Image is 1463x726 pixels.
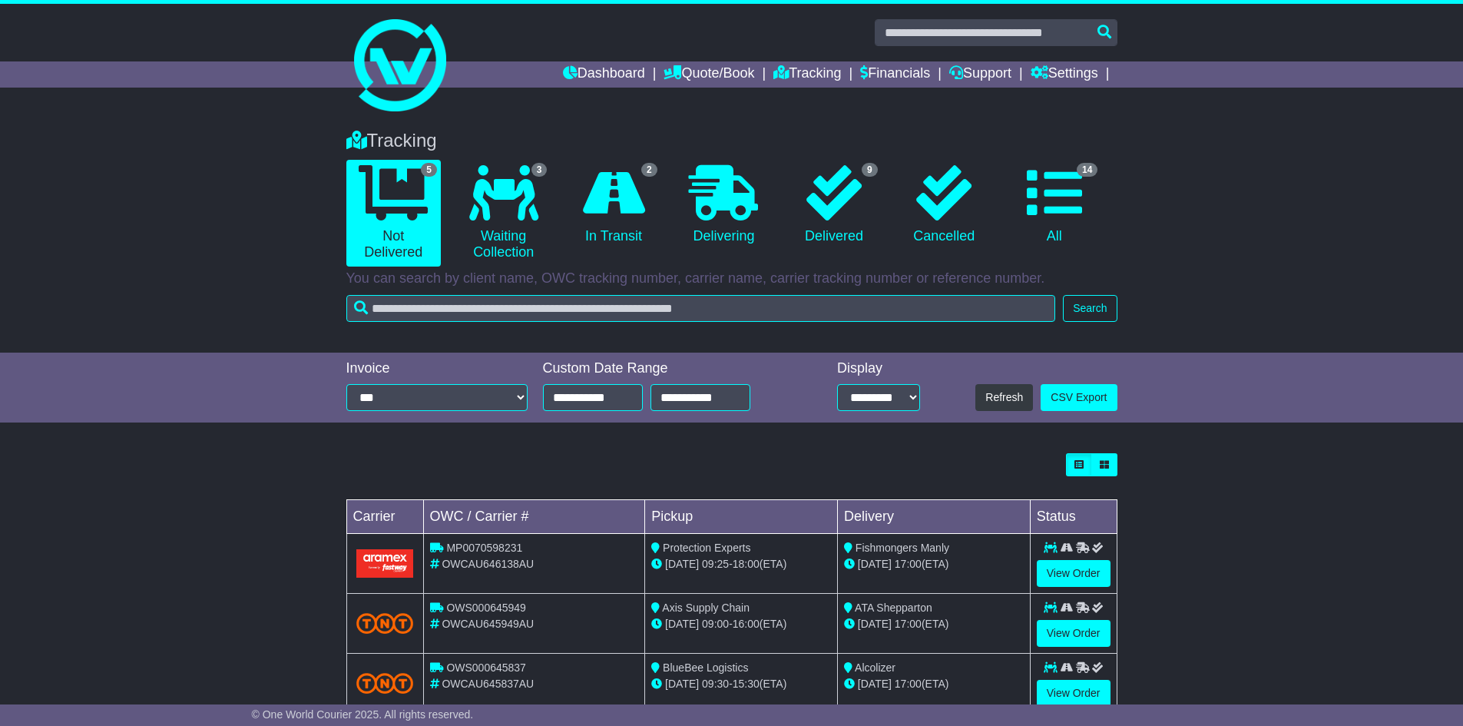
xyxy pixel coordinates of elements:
[1037,560,1110,587] a: View Order
[641,163,657,177] span: 2
[975,384,1033,411] button: Refresh
[662,602,750,614] span: Axis Supply Chain
[856,542,949,554] span: Fishmongers Manly
[733,678,760,690] span: 15:30
[786,160,881,250] a: 9 Delivered
[844,616,1024,632] div: (ETA)
[1063,295,1117,322] button: Search
[773,61,841,88] a: Tracking
[1030,500,1117,534] td: Status
[895,678,922,690] span: 17:00
[356,673,414,694] img: TNT_Domestic.png
[862,163,878,177] span: 9
[665,678,699,690] span: [DATE]
[702,678,729,690] span: 09:30
[844,676,1024,692] div: (ETA)
[837,500,1030,534] td: Delivery
[860,61,930,88] a: Financials
[897,160,991,250] a: Cancelled
[858,618,892,630] span: [DATE]
[665,618,699,630] span: [DATE]
[446,661,526,674] span: OWS000645837
[346,270,1117,287] p: You can search by client name, OWC tracking number, carrier name, carrier tracking number or refe...
[895,618,922,630] span: 17:00
[1037,620,1110,647] a: View Order
[664,61,754,88] a: Quote/Book
[346,160,441,267] a: 5 Not Delivered
[456,160,551,267] a: 3 Waiting Collection
[949,61,1011,88] a: Support
[651,616,831,632] div: - (ETA)
[651,556,831,572] div: - (ETA)
[895,558,922,570] span: 17:00
[663,661,748,674] span: BlueBee Logistics
[1077,163,1097,177] span: 14
[651,676,831,692] div: - (ETA)
[442,558,534,570] span: OWCAU646138AU
[733,558,760,570] span: 18:00
[442,618,534,630] span: OWCAU645949AU
[346,360,528,377] div: Invoice
[855,661,895,674] span: Alcolizer
[858,678,892,690] span: [DATE]
[442,678,534,690] span: OWCAU645837AU
[252,708,474,721] span: © One World Courier 2025. All rights reserved.
[563,61,645,88] a: Dashboard
[645,500,838,534] td: Pickup
[1031,61,1098,88] a: Settings
[346,500,423,534] td: Carrier
[702,618,729,630] span: 09:00
[677,160,771,250] a: Delivering
[663,542,750,554] span: Protection Experts
[356,549,414,578] img: Aramex.png
[356,613,414,634] img: TNT_Domestic.png
[423,500,645,534] td: OWC / Carrier #
[858,558,892,570] span: [DATE]
[543,360,789,377] div: Custom Date Range
[339,130,1125,152] div: Tracking
[855,602,932,614] span: ATA Shepparton
[702,558,729,570] span: 09:25
[566,160,660,250] a: 2 In Transit
[531,163,548,177] span: 3
[733,618,760,630] span: 16:00
[446,542,522,554] span: MP0070598231
[446,602,526,614] span: OWS000645949
[1037,680,1110,707] a: View Order
[1007,160,1101,250] a: 14 All
[665,558,699,570] span: [DATE]
[837,360,920,377] div: Display
[1041,384,1117,411] a: CSV Export
[844,556,1024,572] div: (ETA)
[421,163,437,177] span: 5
